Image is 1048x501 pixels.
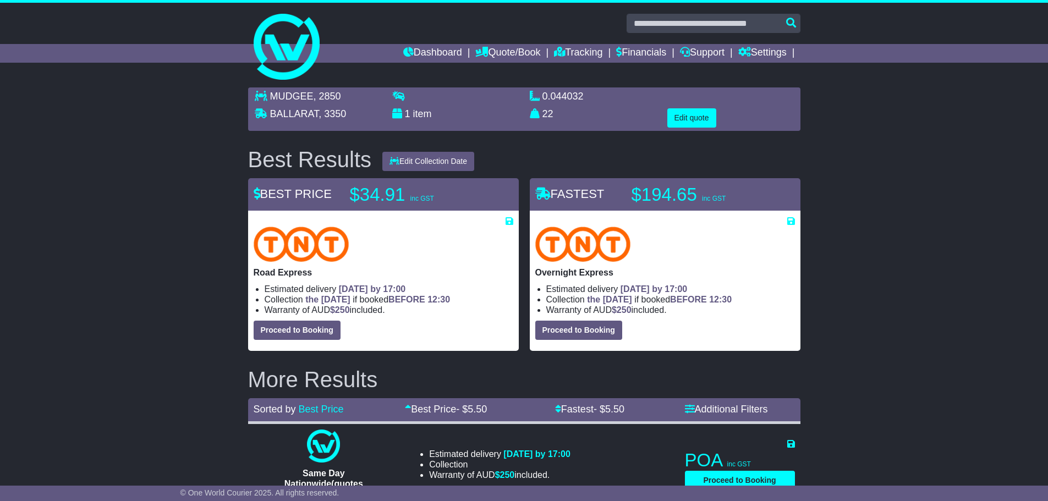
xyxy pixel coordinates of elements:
[265,294,513,305] li: Collection
[616,44,666,63] a: Financials
[382,152,474,171] button: Edit Collection Date
[254,267,513,278] p: Road Express
[632,184,769,206] p: $194.65
[284,469,363,499] span: Same Day Nationwide(quotes take 0.5-1 hour)
[413,108,432,119] span: item
[314,91,341,102] span: , 2850
[535,227,631,262] img: TNT Domestic: Overnight Express
[612,305,632,315] span: $
[546,284,795,294] li: Estimated delivery
[605,404,624,415] span: 5.50
[670,295,707,304] span: BEFORE
[254,187,332,201] span: BEST PRICE
[270,91,314,102] span: MUDGEE
[594,404,624,415] span: - $
[542,108,553,119] span: 22
[270,108,319,119] span: BALLARAT
[330,305,350,315] span: $
[319,108,346,119] span: , 3350
[680,44,725,63] a: Support
[299,404,344,415] a: Best Price
[307,430,340,463] img: One World Courier: Same Day Nationwide(quotes take 0.5-1 hour)
[468,404,487,415] span: 5.50
[339,284,406,294] span: [DATE] by 17:00
[554,44,602,63] a: Tracking
[727,460,751,468] span: inc GST
[305,295,450,304] span: if booked
[495,470,515,480] span: $
[709,295,732,304] span: 12:30
[456,404,487,415] span: - $
[254,321,341,340] button: Proceed to Booking
[587,295,732,304] span: if booked
[429,459,570,470] li: Collection
[243,147,377,172] div: Best Results
[685,449,795,471] p: POA
[427,295,450,304] span: 12:30
[546,294,795,305] li: Collection
[542,91,584,102] span: 0.044032
[403,44,462,63] a: Dashboard
[685,471,795,490] button: Proceed to Booking
[254,404,296,415] span: Sorted by
[180,488,339,497] span: © One World Courier 2025. All rights reserved.
[500,470,515,480] span: 250
[587,295,632,304] span: the [DATE]
[621,284,688,294] span: [DATE] by 17:00
[265,284,513,294] li: Estimated delivery
[535,187,605,201] span: FASTEST
[738,44,787,63] a: Settings
[305,295,350,304] span: the [DATE]
[405,108,410,119] span: 1
[617,305,632,315] span: 250
[429,470,570,480] li: Warranty of AUD included.
[475,44,540,63] a: Quote/Book
[388,295,425,304] span: BEFORE
[503,449,570,459] span: [DATE] by 17:00
[248,367,800,392] h2: More Results
[265,305,513,315] li: Warranty of AUD included.
[685,404,768,415] a: Additional Filters
[667,108,716,128] button: Edit quote
[335,305,350,315] span: 250
[535,267,795,278] p: Overnight Express
[546,305,795,315] li: Warranty of AUD included.
[254,227,349,262] img: TNT Domestic: Road Express
[350,184,487,206] p: $34.91
[405,404,487,415] a: Best Price- $5.50
[702,195,726,202] span: inc GST
[535,321,622,340] button: Proceed to Booking
[429,449,570,459] li: Estimated delivery
[555,404,624,415] a: Fastest- $5.50
[410,195,434,202] span: inc GST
